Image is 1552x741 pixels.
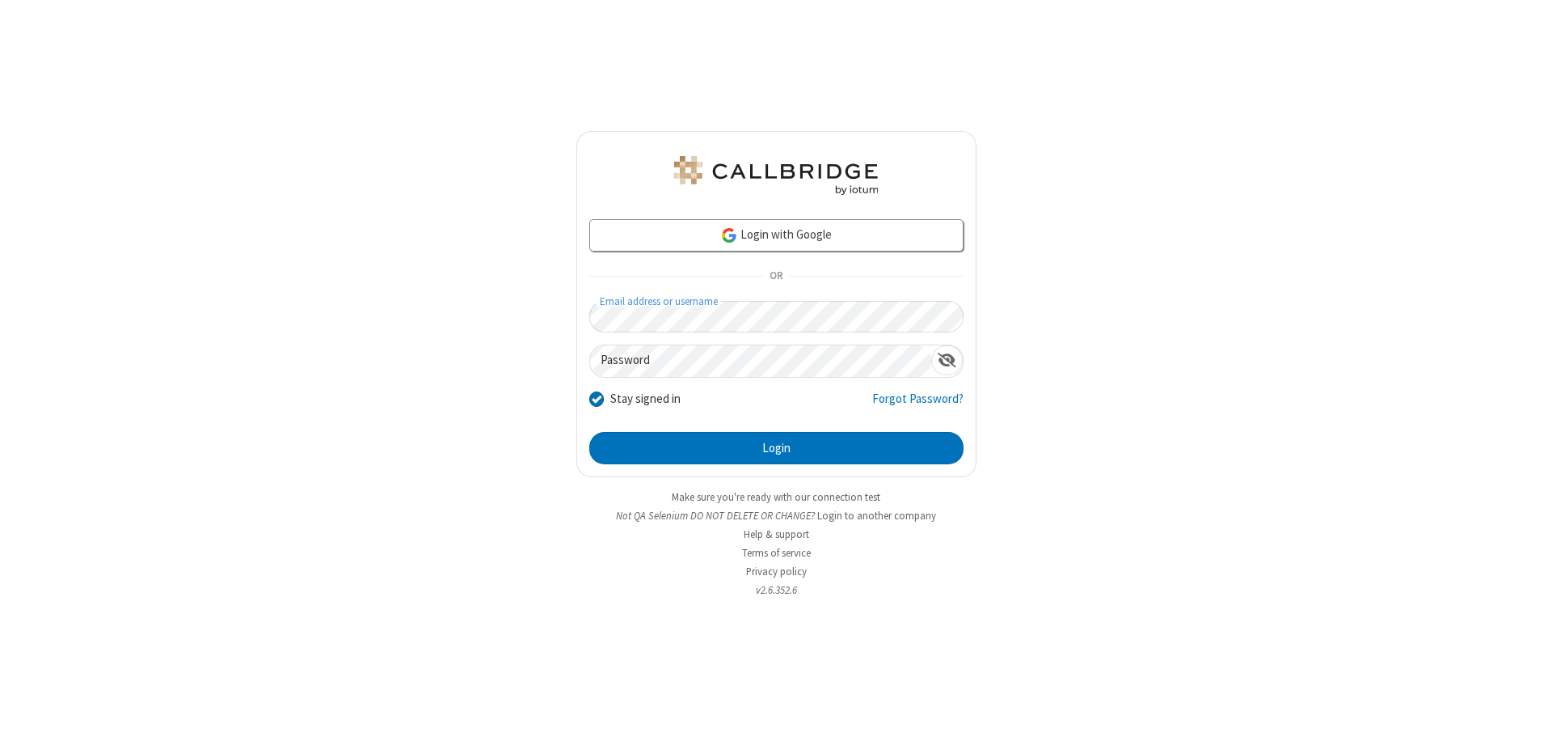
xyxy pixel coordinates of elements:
a: Privacy policy [746,565,807,578]
li: v2.6.352.6 [576,582,976,598]
label: Stay signed in [610,390,681,409]
input: Password [590,345,931,377]
a: Help & support [744,527,809,541]
img: QA Selenium DO NOT DELETE OR CHANGE [671,156,881,195]
div: Show password [931,345,963,375]
span: OR [763,265,789,288]
img: google-icon.png [720,227,738,244]
a: Login with Google [589,219,964,252]
li: Not QA Selenium DO NOT DELETE OR CHANGE? [576,508,976,523]
a: Forgot Password? [872,390,964,421]
a: Terms of service [742,546,811,560]
a: Make sure you're ready with our connection test [672,490,880,504]
input: Email address or username [589,301,964,332]
button: Login to another company [817,508,936,523]
button: Login [589,432,964,464]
